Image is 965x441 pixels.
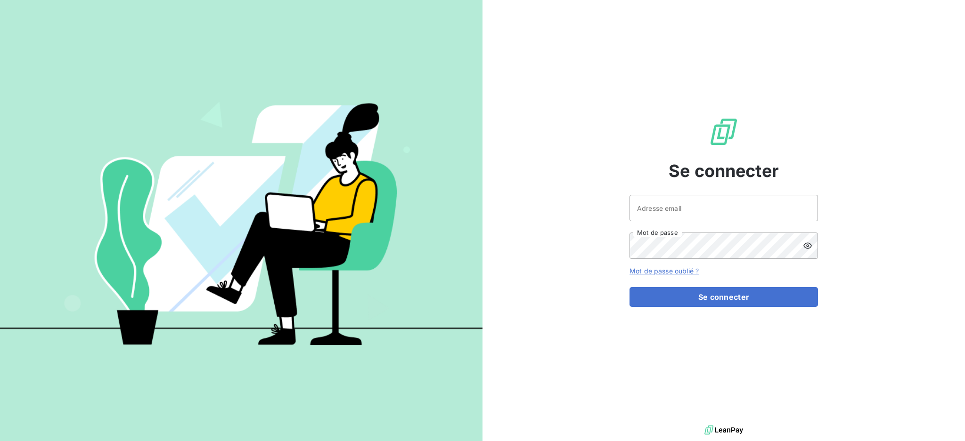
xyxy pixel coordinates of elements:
a: Mot de passe oublié ? [630,267,699,275]
img: Logo LeanPay [709,117,739,147]
button: Se connecter [630,287,818,307]
img: logo [704,423,743,437]
span: Se connecter [669,158,779,184]
input: placeholder [630,195,818,221]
